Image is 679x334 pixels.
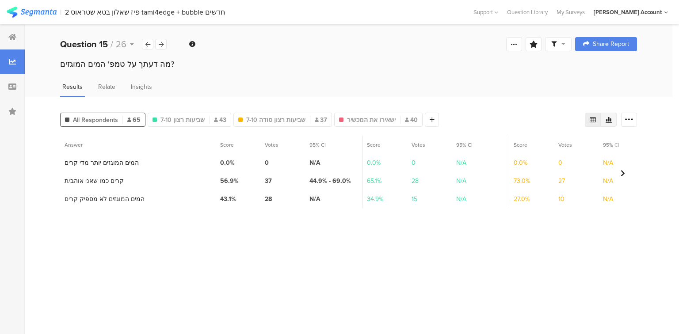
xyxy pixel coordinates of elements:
[514,158,527,167] span: 0.0%
[514,176,530,186] span: 73.0%
[514,141,527,149] span: Score
[65,8,225,16] div: 2 פיז שאלון בטא שטראוס tami4edge + bubble חדשים
[309,176,351,186] span: 44.9% - 69.0%
[309,194,320,204] span: N/A
[60,38,108,51] b: Question 15
[309,158,320,167] span: N/A
[220,141,234,149] span: Score
[594,8,662,16] div: [PERSON_NAME] Account
[603,141,619,149] span: 95% CI
[456,158,466,167] span: N/A
[65,176,124,186] section: קרים כמו שאני אוהב/ת
[412,176,419,186] span: 28
[456,176,466,186] span: N/A
[265,141,278,149] span: Votes
[65,194,145,204] section: המים המוגזים לא מספיק קרים
[503,8,552,16] a: Question Library
[412,194,417,204] span: 15
[160,115,205,125] span: שביעות רצון 7-10
[65,141,83,149] span: Answer
[111,38,113,51] span: /
[473,5,498,19] div: Support
[514,194,530,204] span: 27.0%
[220,176,239,186] span: 56.9%
[347,115,396,125] span: ישאירו את המכשיר
[60,7,61,17] div: |
[315,115,327,125] span: 37
[603,158,613,167] span: N/A
[412,141,425,149] span: Votes
[131,82,152,91] span: Insights
[367,176,381,186] span: 65.1%
[603,176,613,186] span: N/A
[558,141,572,149] span: Votes
[367,141,381,149] span: Score
[127,115,141,125] span: 65
[98,82,115,91] span: Relate
[558,176,565,186] span: 27
[214,115,226,125] span: 43
[65,158,139,167] section: המים המוגזים יותר מדי קרים
[456,141,473,149] span: 95% CI
[558,158,562,167] span: 0
[60,58,637,70] div: מה דעתך על טמפ' המים המוגזים?
[265,194,272,204] span: 28
[220,158,235,167] span: 0.0%
[603,194,613,204] span: N/A
[552,8,589,16] a: My Surveys
[62,82,83,91] span: Results
[593,41,629,47] span: Share Report
[309,141,326,149] span: 95% CI
[456,194,466,204] span: N/A
[412,158,416,167] span: 0
[265,158,269,167] span: 0
[405,115,418,125] span: 40
[367,158,381,167] span: 0.0%
[220,194,236,204] span: 43.1%
[558,194,565,204] span: 10
[7,7,57,18] img: segmanta logo
[73,115,118,125] span: All Respondents
[265,176,272,186] span: 37
[116,38,126,51] span: 26
[246,115,305,125] span: שביעות רצון סודה 7-10
[367,194,383,204] span: 34.9%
